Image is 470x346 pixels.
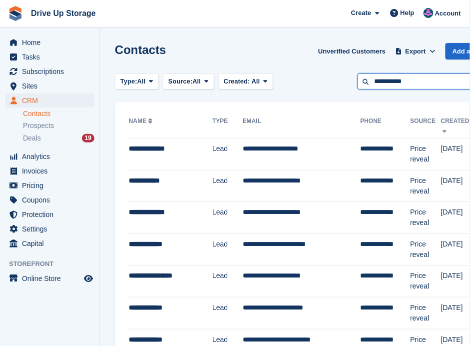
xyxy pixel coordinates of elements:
[5,93,94,107] a: menu
[351,8,371,18] span: Create
[360,113,410,138] th: Phone
[168,76,192,86] span: Source:
[224,77,250,85] span: Created:
[441,233,470,265] td: [DATE]
[441,265,470,297] td: [DATE]
[22,271,82,285] span: Online Store
[82,134,94,142] div: 19
[410,202,441,234] td: Price reveal
[212,170,243,202] td: Lead
[410,297,441,329] td: Price reveal
[8,6,23,21] img: stora-icon-8386f47178a22dfd0bd8f6a31ec36ba5ce8667c1dd55bd0f319d3a0aa187defe.svg
[137,76,146,86] span: All
[22,222,82,236] span: Settings
[441,170,470,202] td: [DATE]
[22,50,82,64] span: Tasks
[23,133,94,143] a: Deals 19
[5,207,94,221] a: menu
[5,79,94,93] a: menu
[410,265,441,297] td: Price reveal
[410,170,441,202] td: Price reveal
[82,272,94,284] a: Preview store
[22,149,82,163] span: Analytics
[441,297,470,329] td: [DATE]
[27,5,100,21] a: Drive Up Storage
[23,133,41,143] span: Deals
[22,236,82,250] span: Capital
[193,76,201,86] span: All
[5,64,94,78] a: menu
[212,202,243,234] td: Lead
[9,259,99,269] span: Storefront
[22,178,82,192] span: Pricing
[435,8,461,18] span: Account
[5,222,94,236] a: menu
[129,117,154,124] a: Name
[22,35,82,49] span: Home
[22,93,82,107] span: CRM
[243,113,361,138] th: Email
[163,73,214,90] button: Source: All
[22,79,82,93] span: Sites
[394,43,438,59] button: Export
[22,164,82,178] span: Invoices
[23,120,94,131] a: Prospects
[22,207,82,221] span: Protection
[22,193,82,207] span: Coupons
[5,236,94,250] a: menu
[5,50,94,64] a: menu
[212,265,243,297] td: Lead
[410,138,441,170] td: Price reveal
[22,64,82,78] span: Subscriptions
[410,233,441,265] td: Price reveal
[120,76,137,86] span: Type:
[5,35,94,49] a: menu
[441,202,470,234] td: [DATE]
[441,138,470,170] td: [DATE]
[212,297,243,329] td: Lead
[115,43,166,56] h1: Contacts
[5,193,94,207] a: menu
[252,77,260,85] span: All
[5,164,94,178] a: menu
[212,138,243,170] td: Lead
[314,43,390,59] a: Unverified Customers
[401,8,415,18] span: Help
[5,178,94,192] a: menu
[441,117,470,133] a: Created
[424,8,434,18] img: Andy
[23,121,54,130] span: Prospects
[212,233,243,265] td: Lead
[212,113,243,138] th: Type
[218,73,273,90] button: Created: All
[406,46,426,56] span: Export
[23,109,94,118] a: Contacts
[5,271,94,285] a: menu
[410,113,441,138] th: Source
[115,73,159,90] button: Type: All
[5,149,94,163] a: menu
